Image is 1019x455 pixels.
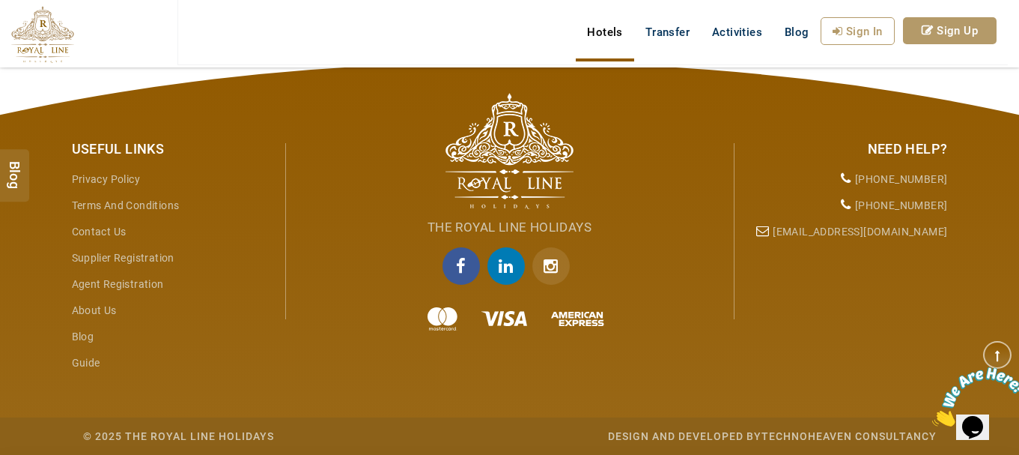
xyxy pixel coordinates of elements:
span: The Royal Line Holidays [428,220,591,235]
div: Need Help? [746,139,948,159]
a: linkedin [487,247,532,285]
a: [EMAIL_ADDRESS][DOMAIN_NAME] [773,226,947,238]
li: [PHONE_NUMBER] [746,193,948,219]
img: The Royal Line Holidays [445,93,574,209]
a: Blog [773,17,821,47]
a: Sign Up [903,17,997,44]
iframe: chat widget [926,361,1019,433]
a: Hotels [576,17,633,47]
a: Contact Us [72,226,127,238]
div: Design and Developed by [375,429,937,444]
a: Blog [72,331,94,343]
span: Blog [5,160,25,173]
a: About Us [72,304,117,316]
img: The Royal Line Holidays [11,6,74,63]
a: guide [72,357,100,369]
a: Agent Registration [72,278,164,290]
a: Transfer [634,17,701,47]
span: Blog [785,25,809,39]
a: facebook [442,247,487,285]
li: [PHONE_NUMBER] [746,166,948,193]
div: Useful Links [72,139,274,159]
div: © 2025 The Royal Line Holidays [83,429,274,444]
a: Instagram [532,247,577,285]
a: Terms and Conditions [72,199,180,211]
a: Privacy Policy [72,173,141,185]
a: Sign In [821,17,895,45]
a: Technoheaven Consultancy [761,430,937,442]
a: Activities [701,17,773,47]
img: Chat attention grabber [6,6,99,65]
a: Supplier Registration [72,252,174,264]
